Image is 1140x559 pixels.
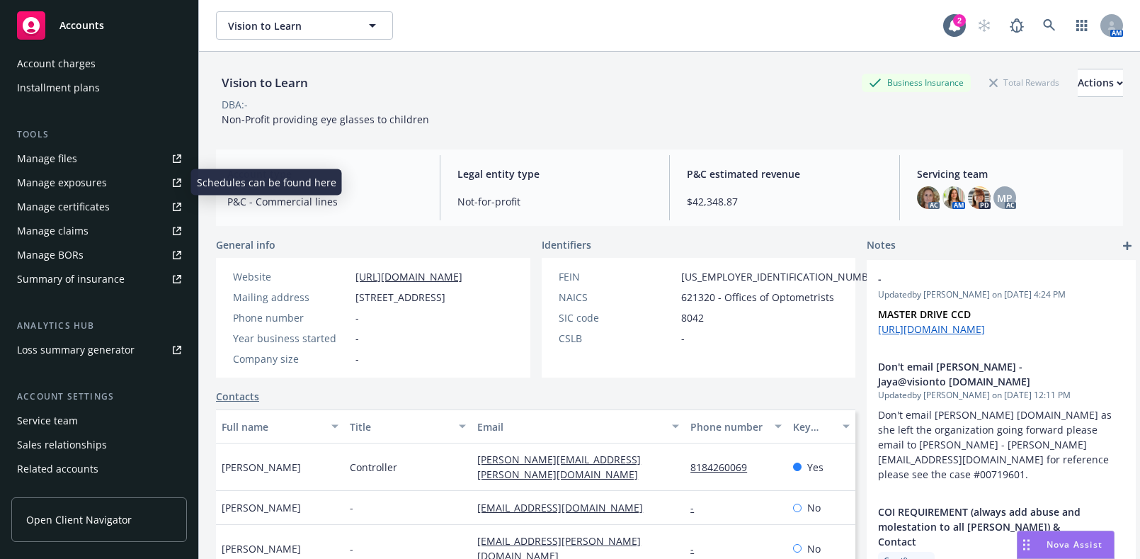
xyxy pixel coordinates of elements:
div: CSLB [559,331,676,346]
div: Company size [233,351,350,366]
a: Search [1035,11,1064,40]
div: Installment plans [17,77,100,99]
div: Email [477,419,663,434]
a: [PERSON_NAME][EMAIL_ADDRESS][PERSON_NAME][DOMAIN_NAME] [477,453,649,481]
button: Title [344,410,472,444]
div: Analytics hub [11,319,187,333]
span: Notes [867,237,896,254]
a: [URL][DOMAIN_NAME] [355,270,462,283]
span: 621320 - Offices of Optometrists [681,290,834,305]
span: Open Client Navigator [26,512,132,527]
a: Related accounts [11,458,187,480]
span: General info [216,237,275,252]
span: - [681,331,685,346]
div: DBA: - [222,97,248,112]
a: Client navigator features [11,482,187,504]
a: Loss summary generator [11,339,187,361]
button: Email [472,410,685,444]
a: - [690,542,705,555]
span: Nova Assist [1047,538,1102,550]
a: Manage BORs [11,244,187,266]
a: add [1119,237,1136,254]
div: Year business started [233,331,350,346]
span: - [355,331,359,346]
img: photo [917,186,940,209]
button: Vision to Learn [216,11,393,40]
div: Client navigator features [17,482,135,504]
div: Manage files [17,147,77,170]
div: Sales relationships [17,434,107,456]
button: Phone number [685,410,787,444]
a: 8184260069 [690,461,758,474]
span: [PERSON_NAME] [222,500,301,515]
div: SIC code [559,310,676,325]
span: P&C estimated revenue [687,166,882,181]
div: Account charges [17,52,96,75]
a: Manage exposures [11,171,187,194]
strong: MASTER DRIVE CCD [878,307,971,321]
a: Manage files [11,147,187,170]
span: $42,348.87 [687,194,882,209]
span: Not-for-profit [457,194,653,209]
span: Updated by [PERSON_NAME] on [DATE] 12:11 PM [878,389,1124,402]
div: Summary of insurance [17,268,125,290]
button: Nova Assist [1017,531,1115,559]
div: Actions [1078,69,1123,96]
span: Non-Profit providing eye glasses to children [222,113,429,126]
div: Service team [17,410,78,432]
div: Business Insurance [862,74,971,91]
span: - [878,271,1088,286]
a: Report a Bug [1003,11,1031,40]
span: Account type [227,166,423,181]
a: [URL][DOMAIN_NAME] [878,322,985,336]
span: - [355,351,359,366]
span: P&C - Commercial lines [227,194,423,209]
div: 2 [953,14,966,27]
a: - [690,501,705,514]
div: Loss summary generator [17,339,135,361]
button: Key contact [787,410,855,444]
span: Yes [807,460,823,475]
span: [PERSON_NAME] [222,541,301,556]
span: - [350,500,353,515]
div: Phone number [233,310,350,325]
div: Manage exposures [17,171,107,194]
a: Account charges [11,52,187,75]
div: Manage certificates [17,196,110,218]
span: Identifiers [542,237,591,252]
div: Manage claims [17,220,89,242]
div: NAICS [559,290,676,305]
a: Manage certificates [11,196,187,218]
a: Switch app [1068,11,1096,40]
div: Account settings [11,390,187,404]
span: 8042 [681,310,704,325]
span: Don't email [PERSON_NAME] [DOMAIN_NAME] as she left the organization going forward please email t... [878,408,1115,481]
span: - [355,310,359,325]
div: FEIN [559,269,676,284]
span: No [807,500,821,515]
a: Installment plans [11,77,187,99]
a: Service team [11,410,187,432]
div: Don't email [PERSON_NAME] - Jaya@visionto [DOMAIN_NAME]Updatedby [PERSON_NAME] on [DATE] 12:11 PM... [867,348,1136,493]
a: [EMAIL_ADDRESS][DOMAIN_NAME] [477,501,654,514]
div: Website [233,269,350,284]
span: Vision to Learn [228,18,350,33]
span: Legal entity type [457,166,653,181]
a: Contacts [216,389,259,404]
span: [PERSON_NAME] [222,460,301,475]
div: Manage BORs [17,244,84,266]
span: Accounts [59,20,104,31]
a: Sales relationships [11,434,187,456]
img: photo [968,186,991,209]
span: Controller [350,460,397,475]
span: No [807,541,821,556]
a: Manage claims [11,220,187,242]
div: Title [350,419,451,434]
span: Servicing team [917,166,1112,181]
div: Tools [11,128,187,142]
div: Vision to Learn [216,74,314,92]
div: Mailing address [233,290,350,305]
div: Phone number [690,419,765,434]
div: -Updatedby [PERSON_NAME] on [DATE] 4:24 PMMASTER DRIVE CCD [URL][DOMAIN_NAME] [867,260,1136,348]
